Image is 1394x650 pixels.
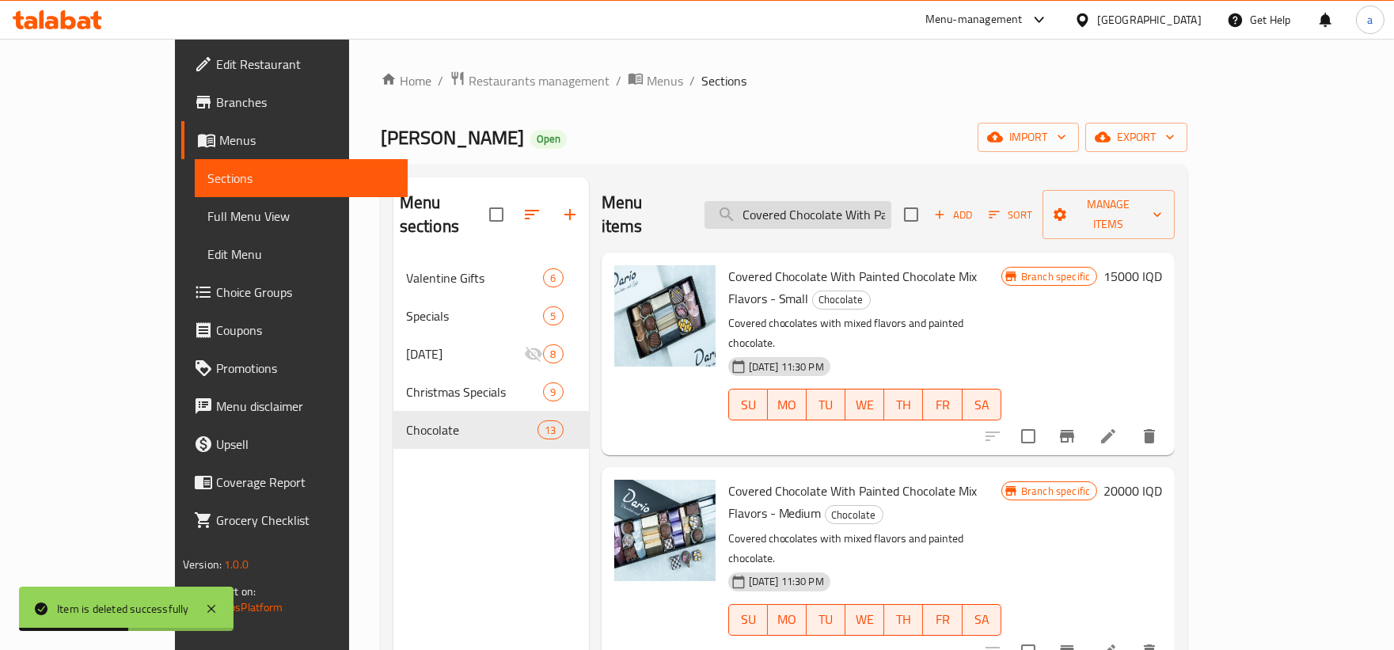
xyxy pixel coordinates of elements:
[57,600,189,618] div: Item is deleted successfully
[543,344,563,363] div: items
[728,389,768,420] button: SU
[774,608,800,631] span: MO
[524,344,543,363] svg: Inactive section
[1015,269,1096,284] span: Branch specific
[219,131,395,150] span: Menus
[450,70,610,91] a: Restaurants management
[216,321,395,340] span: Coupons
[181,387,408,425] a: Menu disclaimer
[978,123,1079,152] button: import
[929,608,955,631] span: FR
[969,608,995,631] span: SA
[728,604,768,636] button: SU
[216,511,395,530] span: Grocery Checklist
[393,411,589,449] div: Chocolate13
[406,382,544,401] span: Christmas Specials
[538,423,562,438] span: 13
[1012,420,1045,453] span: Select to update
[895,198,928,231] span: Select section
[852,393,878,416] span: WE
[689,71,695,90] li: /
[743,574,830,589] span: [DATE] 11:30 PM
[826,506,883,524] span: Chocolate
[768,604,807,636] button: MO
[1015,484,1096,499] span: Branch specific
[728,264,978,310] span: Covered Chocolate With Painted Chocolate Mix Flavors - Small
[406,420,538,439] span: Chocolate
[207,207,395,226] span: Full Menu View
[530,130,567,149] div: Open
[701,71,746,90] span: Sections
[181,45,408,83] a: Edit Restaurant
[1103,480,1162,502] h6: 20000 IQD
[181,349,408,387] a: Promotions
[602,191,686,238] h2: Menu items
[923,389,962,420] button: FR
[181,311,408,349] a: Coupons
[544,385,562,400] span: 9
[216,473,395,492] span: Coverage Report
[813,393,839,416] span: TU
[990,127,1066,147] span: import
[1097,11,1202,29] div: [GEOGRAPHIC_DATA]
[1048,417,1086,455] button: Branch-specific-item
[381,120,524,155] span: [PERSON_NAME]
[195,235,408,273] a: Edit Menu
[735,393,762,416] span: SU
[807,389,845,420] button: TU
[884,604,923,636] button: TH
[813,608,839,631] span: TU
[216,93,395,112] span: Branches
[543,382,563,401] div: items
[728,314,1001,353] p: Covered chocolates with mixed flavors and painted chocolate.
[393,253,589,455] nav: Menu sections
[393,259,589,297] div: Valentine Gifts6
[224,554,249,575] span: 1.0.0
[181,463,408,501] a: Coverage Report
[628,70,683,91] a: Menus
[393,373,589,411] div: Christmas Specials9
[743,359,830,374] span: [DATE] 11:30 PM
[813,291,870,309] span: Chocolate
[1085,123,1187,152] button: export
[381,70,1188,91] nav: breadcrumb
[207,169,395,188] span: Sections
[551,196,589,234] button: Add section
[891,393,917,416] span: TH
[1103,265,1162,287] h6: 15000 IQD
[406,306,544,325] span: Specials
[614,480,716,581] img: Covered Chocolate With Painted Chocolate Mix Flavors - Medium
[543,306,563,325] div: items
[195,159,408,197] a: Sections
[963,604,1001,636] button: SA
[928,203,978,227] span: Add item
[963,389,1001,420] button: SA
[616,71,621,90] li: /
[216,283,395,302] span: Choice Groups
[985,203,1036,227] button: Sort
[774,393,800,416] span: MO
[1055,195,1162,234] span: Manage items
[406,344,525,363] div: Ramazan
[469,71,610,90] span: Restaurants management
[614,265,716,367] img: Covered Chocolate With Painted Chocolate Mix Flavors - Small
[393,297,589,335] div: Specials5
[438,71,443,90] li: /
[1098,127,1175,147] span: export
[969,393,995,416] span: SA
[216,359,395,378] span: Promotions
[530,132,567,146] span: Open
[1367,11,1373,29] span: a
[932,206,974,224] span: Add
[543,268,563,287] div: items
[1043,190,1175,239] button: Manage items
[480,198,513,231] span: Select all sections
[183,581,256,602] span: Get support on:
[852,608,878,631] span: WE
[728,529,1001,568] p: Covered chocolates with mixed flavors and painted chocolate.
[884,389,923,420] button: TH
[400,191,489,238] h2: Menu sections
[195,197,408,235] a: Full Menu View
